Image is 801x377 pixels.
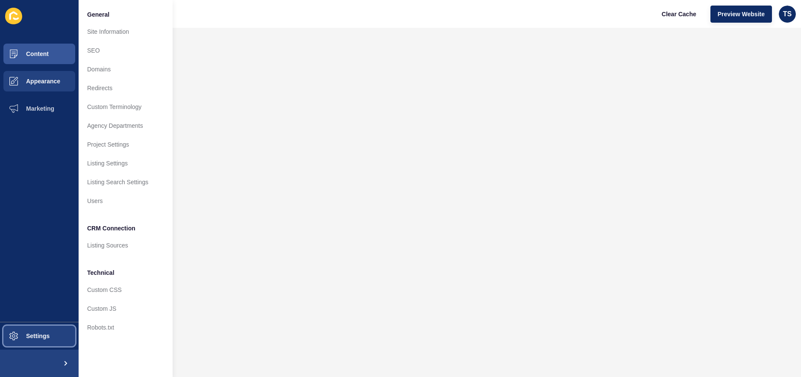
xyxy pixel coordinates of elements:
button: Clear Cache [654,6,704,23]
span: TS [783,10,792,18]
span: General [87,10,109,19]
a: Listing Sources [79,236,173,255]
a: Listing Search Settings [79,173,173,191]
span: Technical [87,268,114,277]
span: Clear Cache [662,10,696,18]
a: Redirects [79,79,173,97]
a: Custom JS [79,299,173,318]
span: CRM Connection [87,224,135,233]
a: Project Settings [79,135,173,154]
a: Robots.txt [79,318,173,337]
button: Preview Website [710,6,772,23]
a: Domains [79,60,173,79]
a: Agency Departments [79,116,173,135]
a: Users [79,191,173,210]
a: Custom CSS [79,280,173,299]
a: Listing Settings [79,154,173,173]
a: Custom Terminology [79,97,173,116]
span: Preview Website [718,10,765,18]
a: Site Information [79,22,173,41]
a: SEO [79,41,173,60]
